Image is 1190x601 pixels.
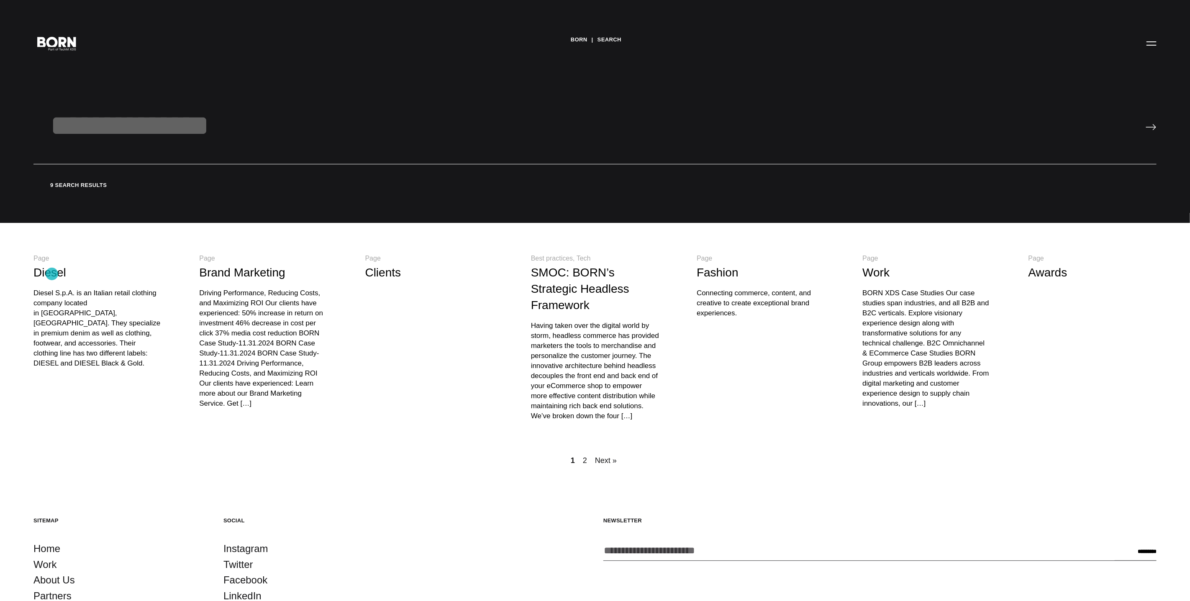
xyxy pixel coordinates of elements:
[365,266,401,279] a: Clients
[1028,255,1044,262] strong: Page
[598,33,621,46] a: Search
[571,33,587,46] a: BORN
[223,557,253,573] a: Twitter
[697,288,825,318] div: Connecting commerce, content, and creative to create exceptional brand experiences.
[33,288,162,368] div: Diesel S.p.A. is an Italian retail clothing company located in [GEOGRAPHIC_DATA], [GEOGRAPHIC_DAT...
[223,517,397,524] h5: Social
[33,572,75,588] a: About Us
[531,321,659,421] div: Having taken over the digital world by storm, headless commerce has provided marketers the tools ...
[593,455,618,466] a: Next »
[581,455,589,466] a: 2
[577,255,591,262] span: Tech
[862,255,878,262] strong: Page
[603,517,1157,524] h5: Newsletter
[1146,124,1157,130] input: Submit
[862,288,990,409] div: BORN XDS Case Studies Our case studies span industries, and all B2B and B2C verticals. Explore vi...
[199,288,327,409] div: Driving Performance, Reducing Costs, and Maximizing ROI Our clients have experienced: 50% increas...
[33,266,66,279] a: Diesel
[199,255,215,262] strong: Page
[569,455,577,466] span: 1
[862,266,890,279] a: Work
[33,255,49,262] strong: Page
[697,266,739,279] a: Fashion
[33,541,60,557] a: Home
[531,266,629,312] a: SMOC: BORN’s Strategic Headless Framework
[531,255,577,262] span: Best practices
[1028,266,1067,279] a: Awards
[697,255,712,262] strong: Page
[33,557,57,573] a: Work
[199,266,285,279] a: Brand Marketing
[1141,34,1162,52] button: Open
[33,517,207,524] h5: Sitemap
[223,572,267,588] a: Facebook
[223,541,268,557] a: Instagram
[365,255,381,262] strong: Page
[33,181,1157,189] div: 9 search results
